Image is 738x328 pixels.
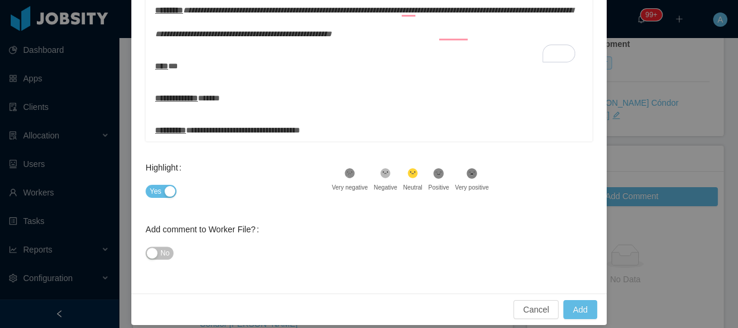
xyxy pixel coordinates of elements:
span: Yes [150,185,162,197]
div: Very negative [332,183,368,192]
div: Very positive [455,183,489,192]
label: Highlight [146,163,186,172]
span: No [160,247,169,259]
button: Cancel [513,300,559,319]
div: Positive [428,183,449,192]
label: Add comment to Worker File? [146,225,264,234]
button: Add comment to Worker File? [146,247,174,260]
div: Negative [374,183,397,192]
button: Highlight [146,185,176,198]
div: Neutral [403,183,422,192]
button: Add [563,300,597,319]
